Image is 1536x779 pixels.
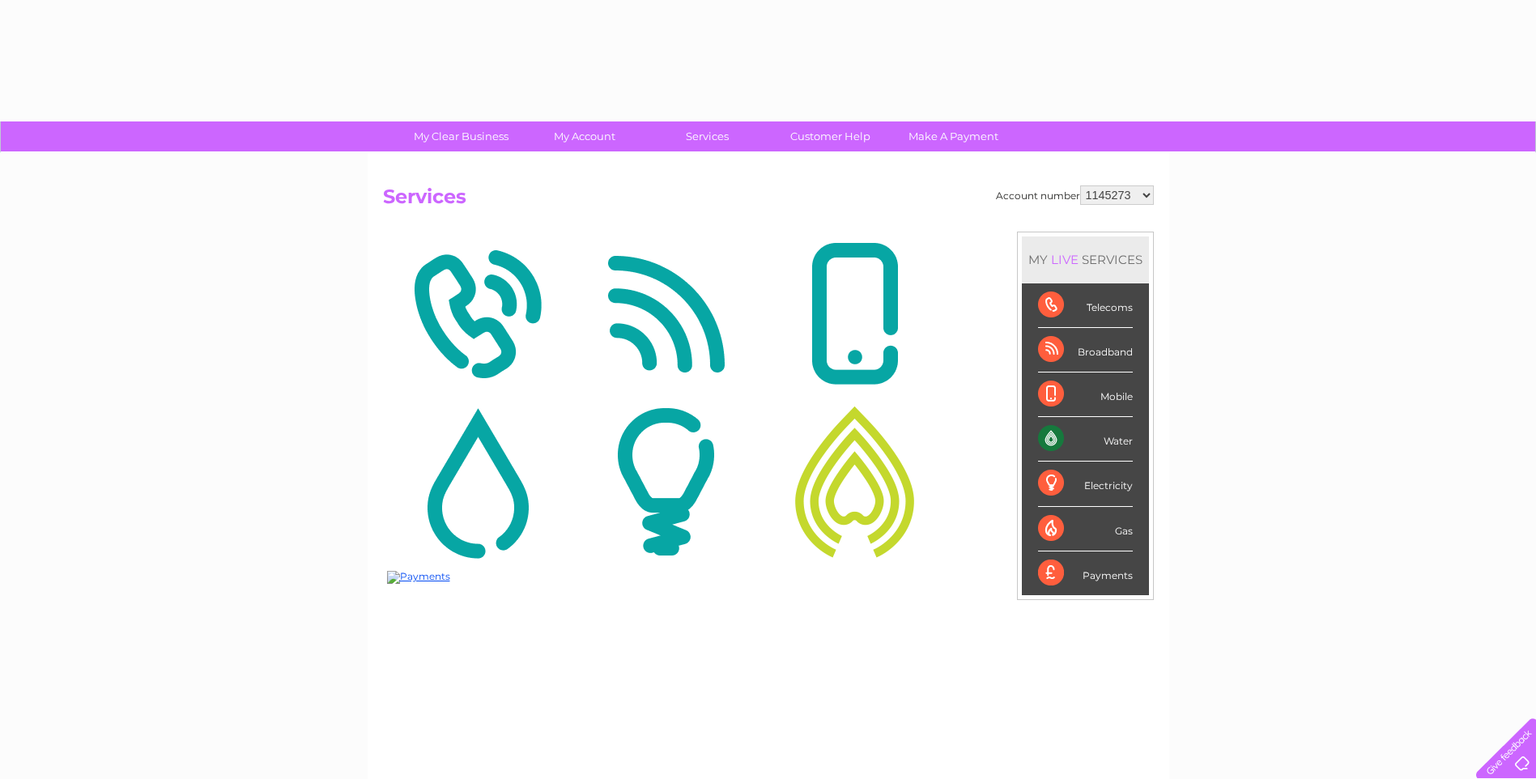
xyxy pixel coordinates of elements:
div: Payments [1038,551,1133,595]
img: Payments [387,571,450,584]
div: Gas [1038,507,1133,551]
div: Telecoms [1038,283,1133,328]
div: MY SERVICES [1022,236,1149,283]
a: Services [640,121,774,151]
a: Make A Payment [887,121,1020,151]
img: Water [387,403,568,560]
div: Account number [996,185,1154,205]
div: LIVE [1048,252,1082,267]
img: Electricity [576,403,756,560]
div: Water [1038,417,1133,462]
a: My Clear Business [394,121,528,151]
img: Telecoms [387,236,568,393]
div: Mobile [1038,372,1133,417]
h2: Services [383,185,1154,216]
img: Gas [764,403,945,560]
a: My Account [517,121,651,151]
div: Broadband [1038,328,1133,372]
img: Broadband [576,236,756,393]
div: Electricity [1038,462,1133,506]
img: Mobile [764,236,945,393]
a: Customer Help [764,121,897,151]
